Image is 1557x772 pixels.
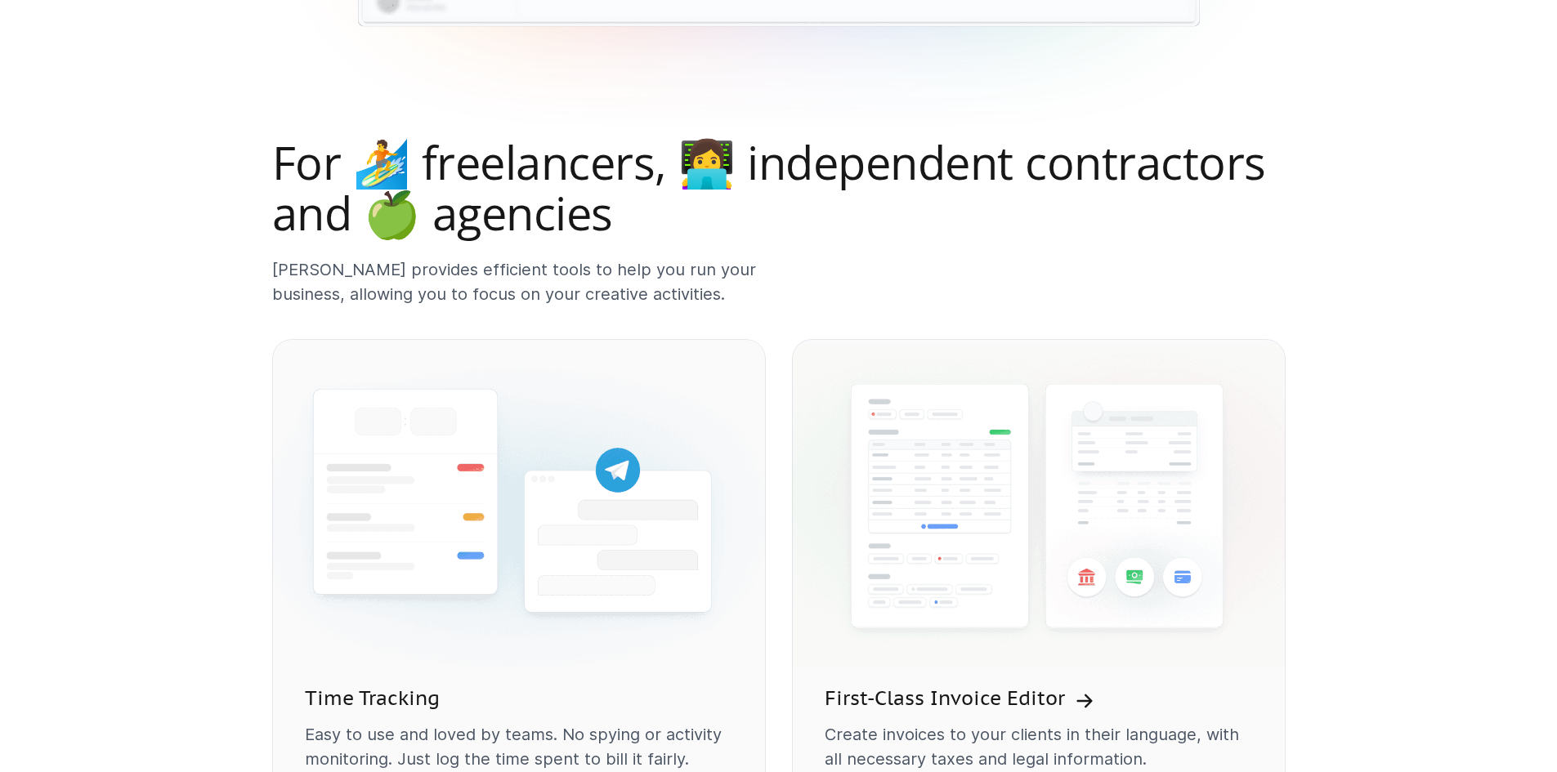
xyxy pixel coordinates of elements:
p: [PERSON_NAME] provides efficient tools to help you run your business, allowing you to focus on yo... [272,257,766,306]
h3: Time Tracking [305,685,440,712]
h3: First-Class Invoice Editor [825,685,1065,712]
h2: For 🏄 freelancers, 👩‍💻 independent contractors and 🍏 agencies [272,137,1286,238]
p: Create invoices to your clients in their language, with all necessary taxes and legal information. [825,722,1253,771]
